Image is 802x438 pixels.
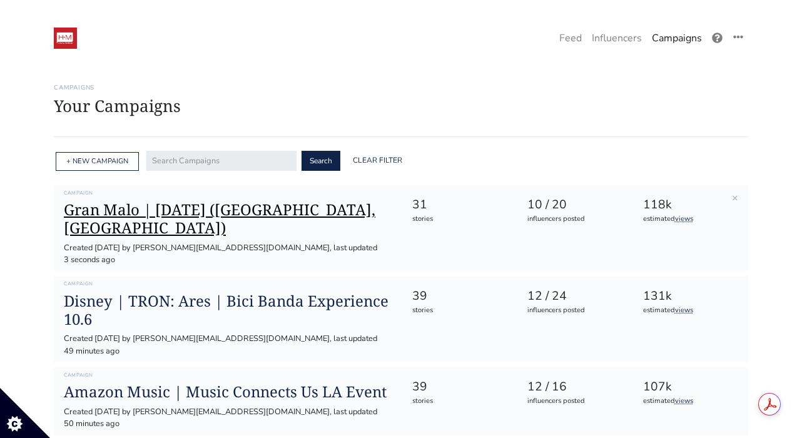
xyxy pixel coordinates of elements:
[643,214,736,225] div: estimated
[412,396,505,407] div: stories
[643,196,736,214] div: 118k
[675,396,693,405] a: views
[643,396,736,407] div: estimated
[647,26,707,51] a: Campaigns
[412,305,505,316] div: stories
[146,151,297,171] input: Search Campaigns
[643,378,736,396] div: 107k
[64,383,392,401] a: Amazon Music | Music Connects Us LA Event
[64,281,392,287] h6: Campaign
[64,406,392,430] div: Created [DATE] by [PERSON_NAME][EMAIL_ADDRESS][DOMAIN_NAME], last updated 50 minutes ago
[64,190,392,196] h6: Campaign
[64,201,392,237] a: Gran Malo | [DATE] ([GEOGRAPHIC_DATA], [GEOGRAPHIC_DATA])
[554,26,587,51] a: Feed
[675,305,693,315] a: views
[643,305,736,316] div: estimated
[527,305,621,316] div: influencers posted
[527,396,621,407] div: influencers posted
[412,378,505,396] div: 39
[54,84,748,91] h6: Campaigns
[412,287,505,305] div: 39
[64,333,392,357] div: Created [DATE] by [PERSON_NAME][EMAIL_ADDRESS][DOMAIN_NAME], last updated 49 minutes ago
[64,372,392,379] h6: Campaign
[527,287,621,305] div: 12 / 24
[643,287,736,305] div: 131k
[302,151,340,171] button: Search
[66,156,128,166] a: + NEW CAMPAIGN
[732,191,738,205] a: ×
[64,292,392,328] a: Disney | TRON: Ares | Bici Banda Experience 10.6
[527,214,621,225] div: influencers posted
[412,196,505,214] div: 31
[64,242,392,266] div: Created [DATE] by [PERSON_NAME][EMAIL_ADDRESS][DOMAIN_NAME], last updated 3 seconds ago
[54,28,77,49] img: 19:52:48_1547236368
[527,196,621,214] div: 10 / 20
[527,378,621,396] div: 12 / 16
[345,151,410,171] a: Clear Filter
[587,26,647,51] a: Influencers
[675,214,693,223] a: views
[54,96,748,116] h1: Your Campaigns
[412,214,505,225] div: stories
